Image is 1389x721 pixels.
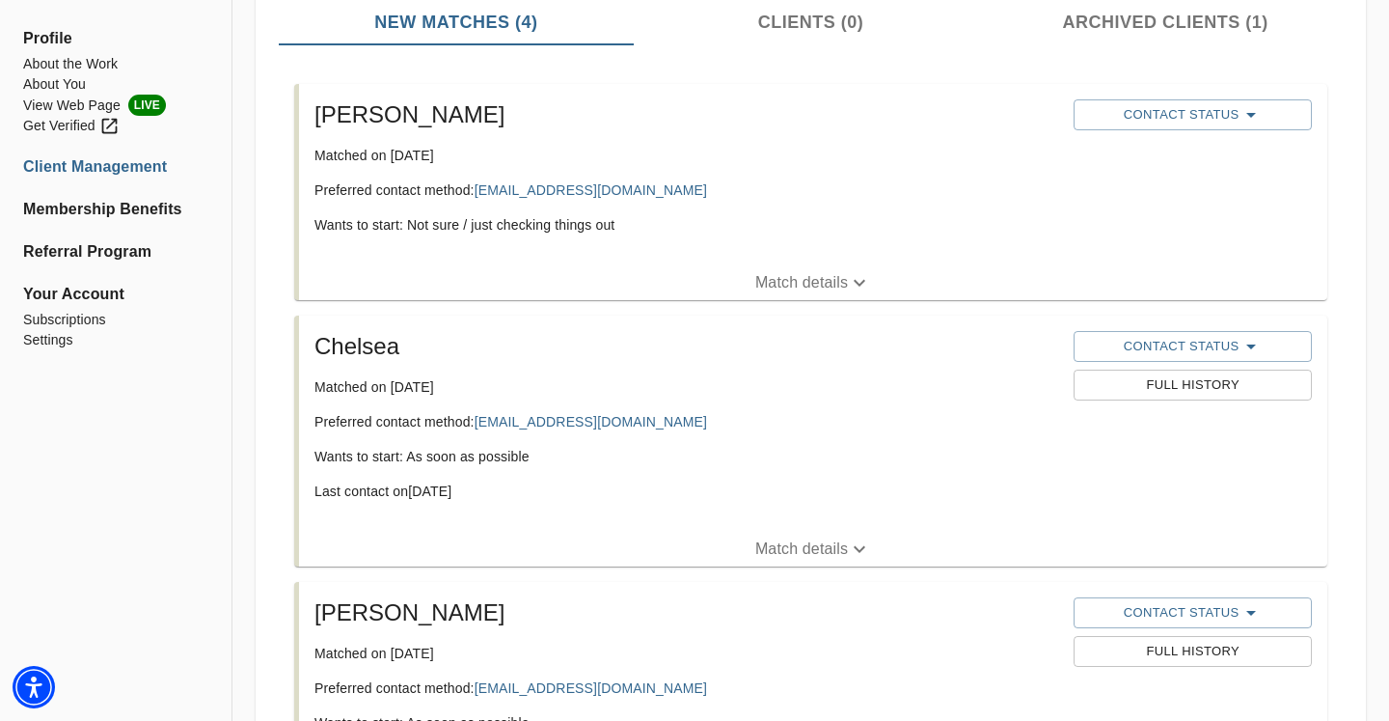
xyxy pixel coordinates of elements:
p: Preferred contact method: [314,180,1058,200]
h5: Chelsea [314,331,1058,362]
p: Matched on [DATE] [314,377,1058,397]
div: Accessibility Menu [13,666,55,708]
button: Match details [299,532,1327,567]
p: Wants to start: Not sure / just checking things out [314,215,1058,235]
a: [EMAIL_ADDRESS][DOMAIN_NAME] [475,414,707,430]
span: Contact Status [1083,335,1301,358]
button: Full History [1074,370,1311,401]
a: View Web PageLIVE [23,95,208,116]
a: Subscriptions [23,310,208,330]
span: Profile [23,27,208,50]
p: Preferred contact method: [314,412,1058,431]
a: Settings [23,330,208,350]
p: Preferred contact method: [314,679,1058,698]
span: Full History [1083,374,1301,397]
p: Match details [755,271,848,294]
span: Archived Clients (1) [999,10,1331,36]
button: Contact Status [1074,597,1311,628]
span: LIVE [128,95,166,116]
a: Membership Benefits [23,198,208,221]
a: Referral Program [23,240,208,263]
a: [EMAIL_ADDRESS][DOMAIN_NAME] [475,680,707,696]
a: Client Management [23,155,208,179]
button: Contact Status [1074,99,1311,130]
p: Last contact on [DATE] [314,482,1058,501]
a: About You [23,74,208,95]
span: New Matches (4) [290,10,622,36]
p: Match details [755,538,848,561]
p: Matched on [DATE] [314,146,1058,165]
a: [EMAIL_ADDRESS][DOMAIN_NAME] [475,182,707,198]
li: View Web Page [23,95,208,116]
span: Contact Status [1083,601,1301,624]
span: Contact Status [1083,103,1301,126]
div: Get Verified [23,116,120,136]
span: Full History [1083,641,1301,663]
p: Wants to start: As soon as possible [314,447,1058,466]
span: Clients (0) [645,10,977,36]
button: Match details [299,265,1327,300]
button: Full History [1074,636,1311,667]
p: Matched on [DATE] [314,644,1058,663]
a: About the Work [23,54,208,74]
button: Contact Status [1074,331,1311,362]
a: Get Verified [23,116,208,136]
h5: [PERSON_NAME] [314,99,1058,130]
span: Your Account [23,283,208,306]
h5: [PERSON_NAME] [314,597,1058,628]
